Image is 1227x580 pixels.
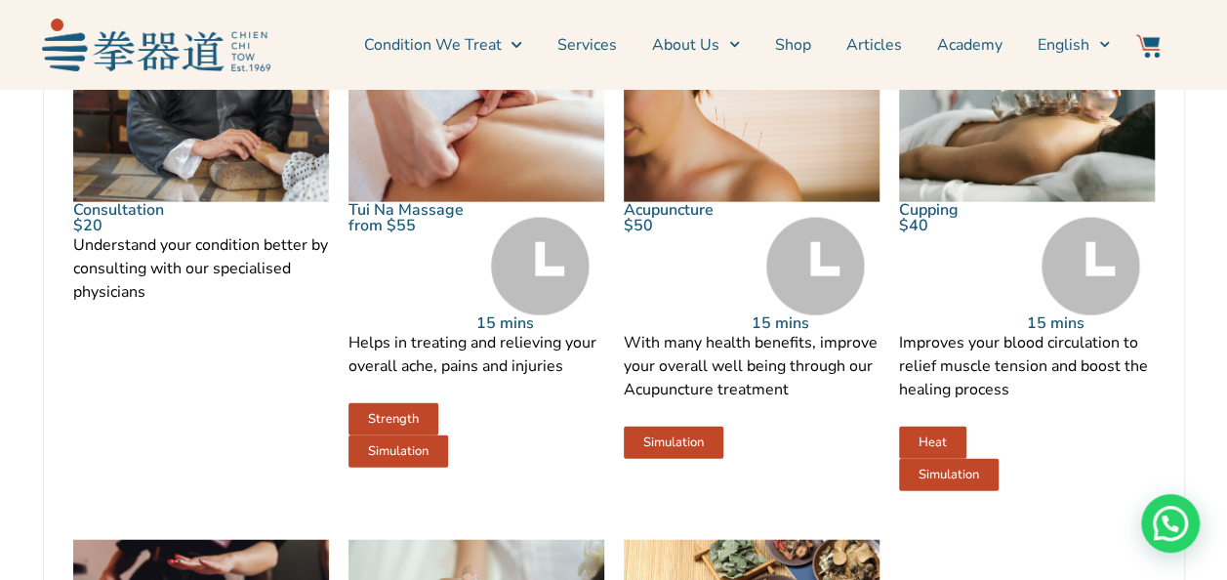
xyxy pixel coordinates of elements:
p: Understand your condition better by consulting with our specialised physicians [73,233,329,304]
a: Strength [348,403,438,435]
a: Tui Na Massage [348,199,464,221]
p: With many health benefits, improve your overall well being through our Acupuncture treatment [624,331,879,401]
a: Academy [937,21,1002,69]
p: Helps in treating and relieving your overall ache, pains and injuries [348,331,604,378]
img: Time Grey [1042,218,1140,315]
a: Heat [899,427,966,459]
a: Services [557,21,617,69]
span: Simulation [643,436,704,449]
p: 15 mins [476,315,604,331]
span: Strength [368,413,419,426]
a: Articles [846,21,902,69]
a: English [1038,21,1110,69]
p: 15 mins [752,315,879,331]
img: Time Grey [491,218,590,315]
p: Improves your blood circulation to relief muscle tension and boost the healing process [899,331,1155,401]
span: Heat [919,436,947,449]
p: $20 [73,218,329,233]
img: Website Icon-03 [1136,34,1160,58]
a: Cupping [899,199,959,221]
a: Simulation [348,435,448,468]
img: Time Grey [766,218,865,315]
a: Condition We Treat [363,21,521,69]
span: Simulation [368,445,429,458]
a: Simulation [624,427,723,459]
nav: Menu [280,21,1110,69]
span: English [1038,33,1089,57]
a: Shop [775,21,811,69]
p: $40 [899,218,1027,233]
a: Acupuncture [624,199,714,221]
p: from $55 [348,218,476,233]
p: $50 [624,218,752,233]
p: 15 mins [1027,315,1155,331]
a: Consultation [73,199,164,221]
a: Simulation [899,459,999,491]
span: Simulation [919,469,979,481]
a: About Us [652,21,740,69]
